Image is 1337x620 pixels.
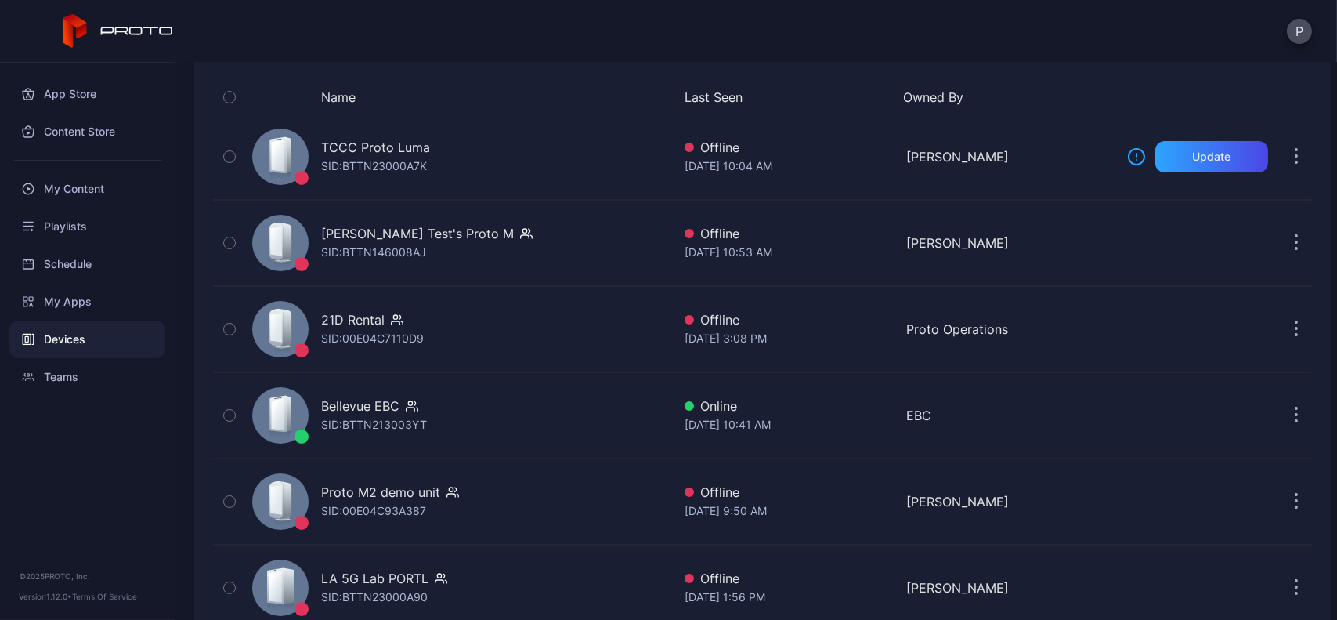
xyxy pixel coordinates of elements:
[1287,19,1312,44] button: P
[685,157,893,176] div: [DATE] 10:04 AM
[685,588,893,607] div: [DATE] 1:56 PM
[321,588,428,607] div: SID: BTTN23000A90
[321,310,385,329] div: 21D Rental
[685,483,893,502] div: Offline
[19,592,72,601] span: Version 1.12.0 •
[321,415,427,434] div: SID: BTTN213003YT
[321,224,514,243] div: [PERSON_NAME] Test's Proto M
[903,88,1108,107] button: Owned By
[9,321,165,358] a: Devices
[906,147,1115,166] div: [PERSON_NAME]
[685,138,893,157] div: Offline
[9,245,165,283] a: Schedule
[1155,141,1268,172] button: Update
[9,283,165,321] a: My Apps
[9,113,165,150] a: Content Store
[72,592,137,601] a: Terms Of Service
[9,358,165,396] a: Teams
[685,397,893,415] div: Online
[906,492,1115,511] div: [PERSON_NAME]
[19,570,156,582] div: © 2025 PROTO, Inc.
[1193,150,1231,163] div: Update
[321,329,424,348] div: SID: 00E04C7110D9
[9,208,165,245] a: Playlists
[321,569,428,588] div: LA 5G Lab PORTL
[321,157,427,176] div: SID: BTTN23000A7K
[685,310,893,329] div: Offline
[321,88,356,107] button: Name
[321,243,426,262] div: SID: BTTN146008AJ
[321,397,399,415] div: Bellevue EBC
[1281,88,1312,107] div: Options
[685,569,893,588] div: Offline
[685,502,893,520] div: [DATE] 9:50 AM
[9,75,165,113] a: App Store
[685,88,890,107] button: Last Seen
[321,483,440,502] div: Proto M2 demo unit
[321,502,426,520] div: SID: 00E04C93A387
[685,224,893,243] div: Offline
[906,234,1115,252] div: [PERSON_NAME]
[906,406,1115,425] div: EBC
[906,578,1115,597] div: [PERSON_NAME]
[321,138,430,157] div: TCCC Proto Luma
[685,243,893,262] div: [DATE] 10:53 AM
[685,329,893,348] div: [DATE] 3:08 PM
[9,170,165,208] a: My Content
[1121,88,1262,107] div: Update Device
[906,320,1115,339] div: Proto Operations
[685,415,893,434] div: [DATE] 10:41 AM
